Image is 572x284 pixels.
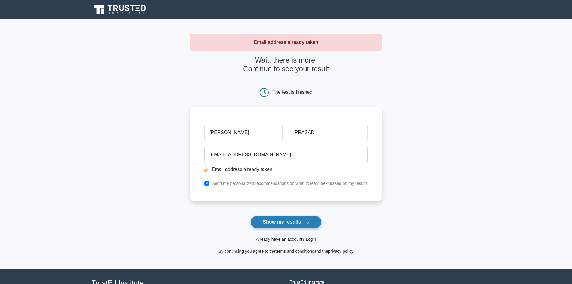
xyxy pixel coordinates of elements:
div: By continuing you agree to the and the [186,248,386,255]
a: Already have an account? Login [256,237,316,242]
a: terms and conditions [275,249,314,254]
strong: Email address already taken [254,40,318,45]
div: The test is finished [272,90,312,95]
h4: Wait, there is more! Continue to see your result [190,56,382,73]
li: Email address already taken [204,166,368,173]
a: privacy policy [328,249,353,254]
button: Show my results [250,216,321,228]
input: Last name [290,124,368,141]
input: Email [204,146,368,163]
input: First name [204,124,282,141]
label: Send me personalized recommendations on what to learn next based on my results [212,181,368,186]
